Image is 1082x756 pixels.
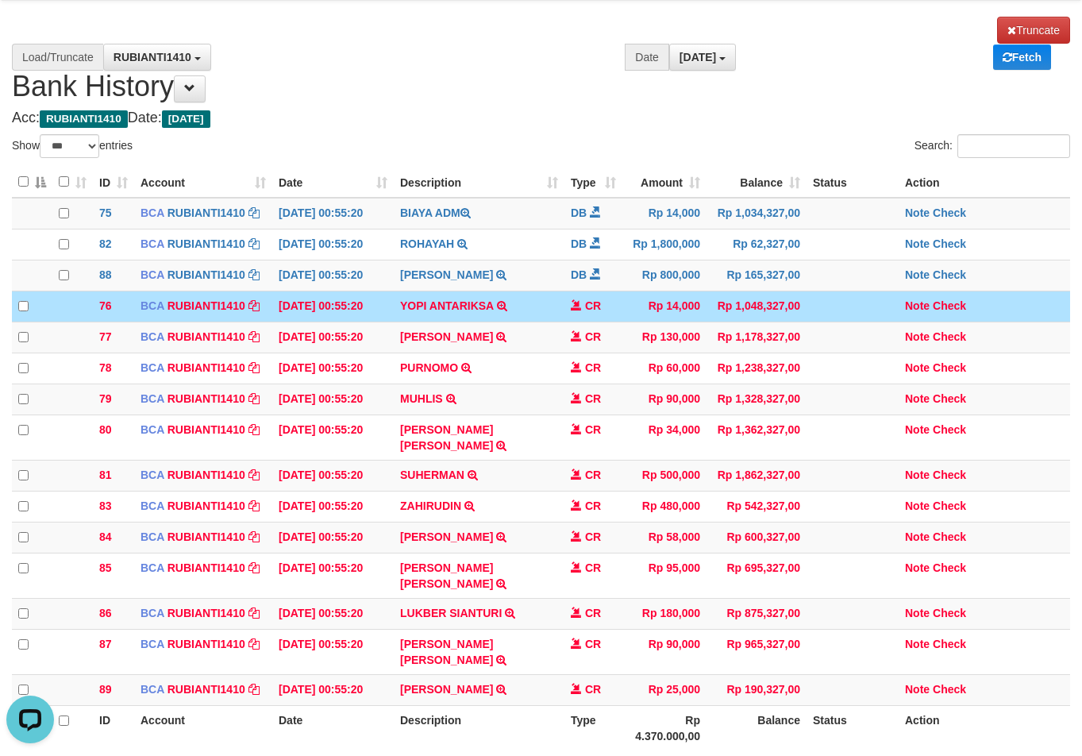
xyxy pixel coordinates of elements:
a: Check [933,299,966,312]
a: RUBIANTI1410 [167,361,245,374]
span: 80 [99,423,112,436]
span: BCA [141,607,164,619]
span: BCA [141,268,164,281]
td: [DATE] 00:55:20 [272,553,394,598]
a: Check [933,469,966,481]
th: : activate to sort column descending [12,167,52,198]
a: YOPI ANTARIKSA [400,299,494,312]
a: Note [905,237,930,250]
td: Rp 95,000 [622,553,707,598]
span: 83 [99,499,112,512]
td: Rp 1,034,327,00 [707,198,807,229]
td: Rp 60,000 [622,353,707,384]
a: Note [905,638,930,650]
td: [DATE] 00:55:20 [272,522,394,553]
a: Check [933,423,966,436]
a: Copy RUBIANTI1410 to clipboard [248,268,260,281]
th: Type: activate to sort column ascending [564,167,622,198]
span: DB [571,268,587,281]
a: RUBIANTI1410 [167,499,245,512]
th: ID [93,705,134,750]
a: Note [905,330,930,343]
a: Note [905,499,930,512]
td: Rp 165,327,00 [707,260,807,291]
span: CR [585,469,601,481]
a: Note [905,206,930,219]
label: Search: [915,134,1070,158]
span: CR [585,683,601,696]
span: 87 [99,638,112,650]
span: CR [585,499,601,512]
input: Search: [957,134,1070,158]
a: Fetch [993,44,1051,70]
td: [DATE] 00:55:20 [272,384,394,415]
span: CR [585,423,601,436]
th: Status [807,167,899,198]
a: Check [933,638,966,650]
span: CR [585,530,601,543]
td: Rp 90,000 [622,384,707,415]
td: Rp 542,327,00 [707,491,807,522]
div: Date [625,44,669,71]
a: Copy RUBIANTI1410 to clipboard [248,561,260,574]
span: BCA [141,299,164,312]
a: Check [933,530,966,543]
span: BCA [141,206,164,219]
a: Note [905,268,930,281]
a: RUBIANTI1410 [167,638,245,650]
span: BCA [141,237,164,250]
label: Show entries [12,134,133,158]
a: RUBIANTI1410 [167,530,245,543]
td: Rp 1,048,327,00 [707,291,807,322]
span: 82 [99,237,112,250]
a: Check [933,607,966,619]
a: RUBIANTI1410 [167,607,245,619]
th: Amount: activate to sort column ascending [622,167,707,198]
td: Rp 180,000 [622,598,707,629]
a: Copy RUBIANTI1410 to clipboard [248,361,260,374]
span: 86 [99,607,112,619]
a: Check [933,268,966,281]
a: [PERSON_NAME] [400,330,493,343]
td: [DATE] 00:55:20 [272,491,394,522]
td: [DATE] 00:55:20 [272,260,394,291]
span: BCA [141,392,164,405]
th: : activate to sort column ascending [52,167,93,198]
select: Showentries [40,134,99,158]
td: Rp 480,000 [622,491,707,522]
a: Note [905,392,930,405]
td: [DATE] 00:55:20 [272,291,394,322]
span: 79 [99,392,112,405]
span: [DATE] [680,51,716,64]
th: Date: activate to sort column ascending [272,167,394,198]
th: Account: activate to sort column ascending [134,167,272,198]
td: [DATE] 00:55:20 [272,322,394,353]
td: Rp 1,800,000 [622,229,707,260]
td: Rp 25,000 [622,674,707,705]
td: [DATE] 00:55:20 [272,460,394,491]
button: [DATE] [669,44,736,71]
a: RUBIANTI1410 [167,237,245,250]
a: Note [905,469,930,481]
a: Copy RUBIANTI1410 to clipboard [248,499,260,512]
a: Copy RUBIANTI1410 to clipboard [248,423,260,436]
a: Truncate [997,17,1070,44]
a: Note [905,361,930,374]
td: Rp 500,000 [622,460,707,491]
span: DB [571,237,587,250]
a: Check [933,330,966,343]
a: PURNOMO [400,361,458,374]
th: Balance [707,705,807,750]
span: 88 [99,268,112,281]
a: Note [905,299,930,312]
span: [DATE] [162,110,210,128]
td: Rp 58,000 [622,522,707,553]
a: RUBIANTI1410 [167,469,245,481]
td: Rp 1,178,327,00 [707,322,807,353]
td: Rp 1,362,327,00 [707,415,807,460]
a: LUKBER SIANTURI [400,607,502,619]
span: BCA [141,683,164,696]
span: 77 [99,330,112,343]
span: CR [585,561,601,574]
td: Rp 1,238,327,00 [707,353,807,384]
